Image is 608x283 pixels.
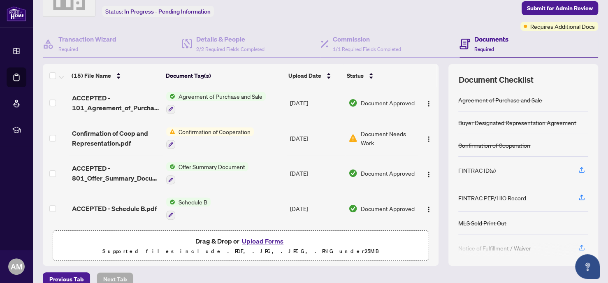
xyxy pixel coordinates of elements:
td: [DATE] [287,121,345,156]
button: Logo [422,96,435,109]
img: Status Icon [166,92,175,101]
span: In Progress - Pending Information [124,8,211,15]
span: Drag & Drop or [195,236,286,246]
th: Status [343,64,416,87]
span: Document Approved [361,98,415,107]
span: Required [58,46,78,52]
button: Status IconOffer Summary Document [166,162,248,184]
span: 2/2 Required Fields Completed [196,46,265,52]
th: (15) File Name [68,64,162,87]
span: Document Approved [361,169,415,178]
button: Open asap [575,254,600,279]
button: Logo [422,167,435,180]
span: (15) File Name [72,71,111,80]
img: Document Status [348,98,357,107]
h4: Transaction Wizard [58,34,116,44]
div: FINTRAC ID(s) [458,166,496,175]
td: [DATE] [287,85,345,121]
button: Logo [422,132,435,145]
button: Status IconConfirmation of Cooperation [166,127,254,149]
img: Document Status [348,134,357,143]
span: Document Checklist [458,74,533,86]
span: Upload Date [288,71,321,80]
img: Logo [425,206,432,213]
div: Confirmation of Cooperation [458,141,530,150]
span: Confirmation of Coop and Representation.pdf [72,128,160,148]
button: Logo [422,202,435,215]
div: Buyer Designated Representation Agreement [458,118,576,127]
button: Status IconSchedule B [166,197,211,220]
span: Submit for Admin Review [527,2,593,15]
img: Logo [425,100,432,107]
span: AM [11,261,22,272]
span: Agreement of Purchase and Sale [175,92,266,101]
h4: Commission [333,34,401,44]
span: Required [474,46,494,52]
th: Document Tag(s) [162,64,285,87]
img: logo [7,6,26,21]
span: Confirmation of Cooperation [175,127,254,136]
span: ACCEPTED - 101_Agreement_of_Purchase_and_Sale_Condominium_Resale_-_PropTx-[PERSON_NAME].pdf [72,93,160,113]
span: 1/1 Required Fields Completed [333,46,401,52]
img: Logo [425,171,432,178]
div: Agreement of Purchase and Sale [458,95,542,104]
span: Drag & Drop orUpload FormsSupported files include .PDF, .JPG, .JPEG, .PNG under25MB [53,231,428,261]
span: Requires Additional Docs [530,22,595,31]
span: Offer Summary Document [175,162,248,171]
th: Upload Date [285,64,343,87]
img: Document Status [348,169,357,178]
img: Document Status [348,204,357,213]
img: Status Icon [166,162,175,171]
p: Supported files include .PDF, .JPG, .JPEG, .PNG under 25 MB [58,246,423,256]
span: Document Approved [361,204,415,213]
button: Submit for Admin Review [522,1,598,15]
button: Status IconAgreement of Purchase and Sale [166,92,266,114]
img: Status Icon [166,127,175,136]
span: ACCEPTED - 801_Offer_Summary_Document_-_For_use_w__Agrmt_of_Purchase___Sale_-_PropTx-[PERSON_NAME... [72,163,160,183]
span: Schedule B [175,197,211,206]
td: [DATE] [287,191,345,226]
h4: Details & People [196,34,265,44]
div: FINTRAC PEP/HIO Record [458,193,526,202]
img: Logo [425,136,432,142]
span: ACCEPTED - Schedule B.pdf [72,204,157,213]
div: Status: [102,6,214,17]
span: Document Needs Work [361,129,415,147]
td: [DATE] [287,155,345,191]
img: Status Icon [166,197,175,206]
span: Status [347,71,364,80]
h4: Documents [474,34,508,44]
div: MLS Sold Print Out [458,218,506,227]
button: Upload Forms [239,236,286,246]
